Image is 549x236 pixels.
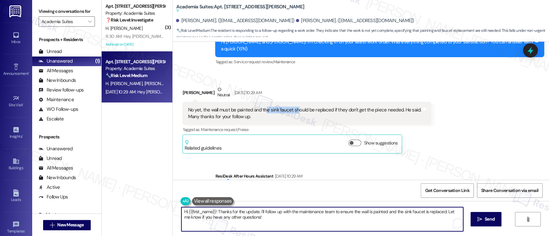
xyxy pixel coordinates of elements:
[39,165,73,171] div: All Messages
[176,27,549,41] span: : The resident is responding to a follow-up regarding a work order. They indicate that the work i...
[105,65,165,72] div: Property: Academia Suites
[39,106,78,113] div: WO Follow-ups
[50,223,55,228] i: 
[216,86,231,100] div: Neutral
[176,4,304,14] b: Academia Suites: Apt. [STREET_ADDRESS][PERSON_NAME]
[215,173,544,182] div: ResiDesk After Hours Assistant
[421,183,473,198] button: Get Conversation Link
[481,187,538,194] span: Share Conversation via email
[25,228,26,232] span: •
[105,25,142,31] span: H. [PERSON_NAME]
[39,174,76,181] div: New Inbounds
[39,96,74,103] div: Maintenance
[215,57,544,66] div: Tagged as:
[39,77,76,84] div: New Inbounds
[23,102,24,106] span: •
[32,211,101,218] div: Residents
[105,17,153,23] strong: ❓ Risk Level: Investigate
[364,140,398,146] label: Show suggestions
[477,217,482,222] i: 
[22,133,23,138] span: •
[94,56,102,66] div: (1)
[233,89,261,96] div: [DATE] 10:29 AM
[144,81,177,86] span: [PERSON_NAME]
[176,17,294,24] div: [PERSON_NAME]. ([EMAIL_ADDRESS][DOMAIN_NAME])
[29,70,30,75] span: •
[39,184,60,191] div: Active
[39,58,73,65] div: Unanswered
[105,33,378,39] div: 8:30 AM: Hey [PERSON_NAME], we appreciate your text! We'll be back at 11AM to help you out. If it...
[273,59,295,65] span: Maintenance
[182,125,431,134] div: Tagged as:
[39,155,62,162] div: Unread
[296,17,414,24] div: [PERSON_NAME]. ([EMAIL_ADDRESS][DOMAIN_NAME])
[105,73,147,78] strong: 🔧 Risk Level: Medium
[57,222,84,228] span: New Message
[273,173,302,179] div: [DATE] 10:29 AM
[477,183,543,198] button: Share Conversation via email
[201,127,238,132] span: Maintenance request ,
[471,212,502,226] button: Send
[39,145,73,152] div: Unanswered
[105,89,433,95] div: [DATE] 10:29 AM: Hey [PERSON_NAME] and [PERSON_NAME], we appreciate your text! We'll be back at 1...
[39,48,62,55] div: Unread
[3,188,29,205] a: Leads
[105,40,166,48] div: Archived on [DATE]
[3,30,29,47] a: Inbox
[39,116,64,122] div: Escalate
[41,16,85,27] input: All communities
[234,59,273,65] span: Service request review ,
[39,194,68,200] div: Follow Ups
[39,87,84,93] div: Review follow-ups
[181,207,463,231] textarea: To enrich screen reader interactions, please activate Accessibility in Grammarly extension settings
[3,93,29,110] a: Site Visit •
[188,107,421,120] div: No yet, the wall must be painted and the sink faucet should be replaced if they don't get the pie...
[176,28,210,33] strong: 🔧 Risk Level: Medium
[43,220,91,230] button: New Message
[3,156,29,173] a: Buildings
[221,39,534,52] div: Hi [PERSON_NAME] and [PERSON_NAME]! I'm checking in on your latest work order. Was everything com...
[525,217,530,222] i: 
[88,19,92,24] i: 
[9,5,23,17] img: ResiDesk Logo
[3,124,29,142] a: Insights •
[105,58,165,65] div: Apt. [STREET_ADDRESS][PERSON_NAME]
[39,6,95,16] label: Viewing conversations for
[105,10,165,17] div: Property: Academia Suites
[425,187,469,194] span: Get Conversation Link
[39,67,73,74] div: All Messages
[105,81,144,86] span: H. [PERSON_NAME]
[238,127,248,132] span: Praise
[184,140,222,152] div: Related guidelines
[182,86,431,102] div: [PERSON_NAME]
[105,3,165,10] div: Apt. [STREET_ADDRESS][PERSON_NAME]
[32,134,101,140] div: Prospects
[485,216,495,223] span: Send
[32,36,101,43] div: Prospects + Residents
